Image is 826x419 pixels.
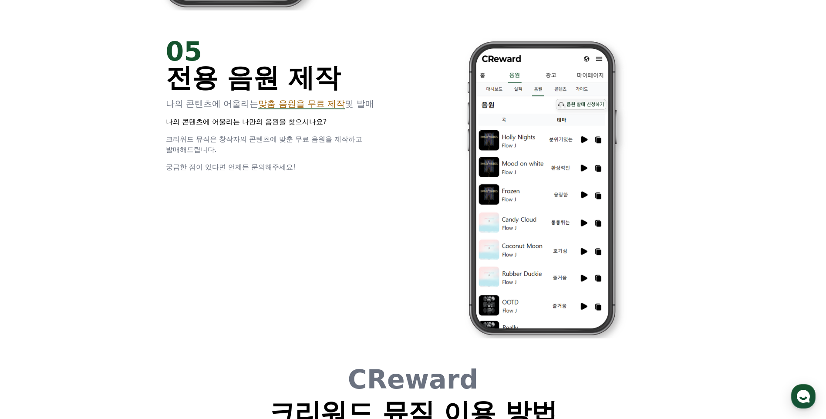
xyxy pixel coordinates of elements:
img: 11.png [424,38,661,338]
span: 맞춤 음원을 무료 제작 [258,98,345,109]
span: 크리워드 뮤직은 창작자의 콘텐츠에 맞춘 무료 음원을 제작하고 발매해드립니다. [166,135,363,154]
h1: CReward [269,366,557,392]
a: 홈 [3,276,57,298]
div: 05 [166,38,403,64]
span: 궁금한 점이 있다면 언제든 문의해주세요! [166,163,296,171]
p: 나의 콘텐츠에 어울리는 및 발매 [166,98,403,110]
a: 설정 [112,276,167,298]
span: 설정 [135,289,145,296]
span: 홈 [27,289,33,296]
span: 대화 [80,290,90,297]
span: 전용 음원 제작 [166,62,341,93]
a: 대화 [57,276,112,298]
p: 나의 콘텐츠에 어울리는 나만의 음원을 찾으시나요? [166,117,403,127]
